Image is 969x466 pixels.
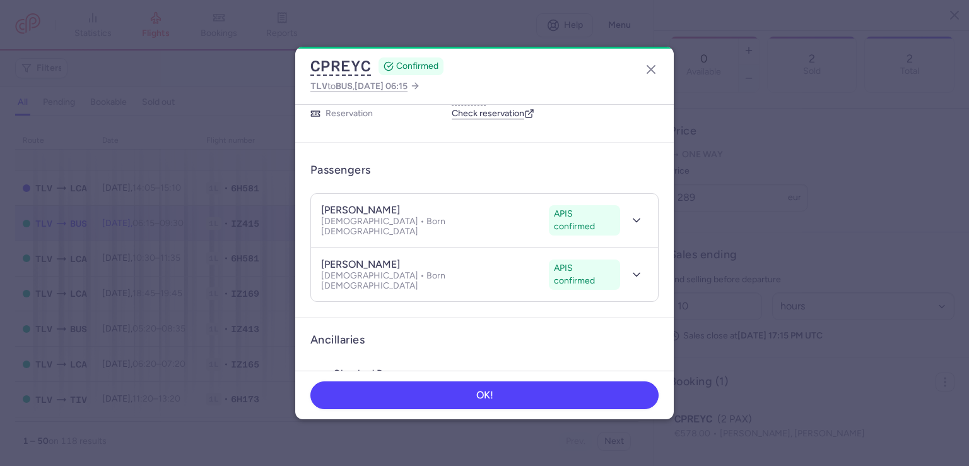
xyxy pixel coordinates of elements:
span: [DATE] 06:15 [355,81,408,92]
h4: [PERSON_NAME] [321,258,400,271]
span: APIS confirmed [554,262,615,287]
button: OK! [310,381,659,409]
span: CONFIRMED [396,60,438,73]
h3: Passengers [310,163,371,177]
p: [DEMOGRAPHIC_DATA] • Born [DEMOGRAPHIC_DATA] [321,217,544,237]
span: APIS confirmed [554,208,615,233]
a: Check reservation [452,108,534,119]
a: TLVtoBUS,[DATE] 06:15 [310,78,420,94]
button: CPREYC [310,57,371,76]
span: BUS [336,81,353,91]
span: OK! [476,390,493,401]
h4: Checked baggage [333,367,416,380]
span: Reservation [326,108,373,119]
span: to , [310,78,408,94]
h3: Ancillaries [310,333,659,347]
h4: [PERSON_NAME] [321,204,400,217]
p: [DEMOGRAPHIC_DATA] • Born [DEMOGRAPHIC_DATA] [321,271,544,291]
span: TLV [310,81,327,91]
